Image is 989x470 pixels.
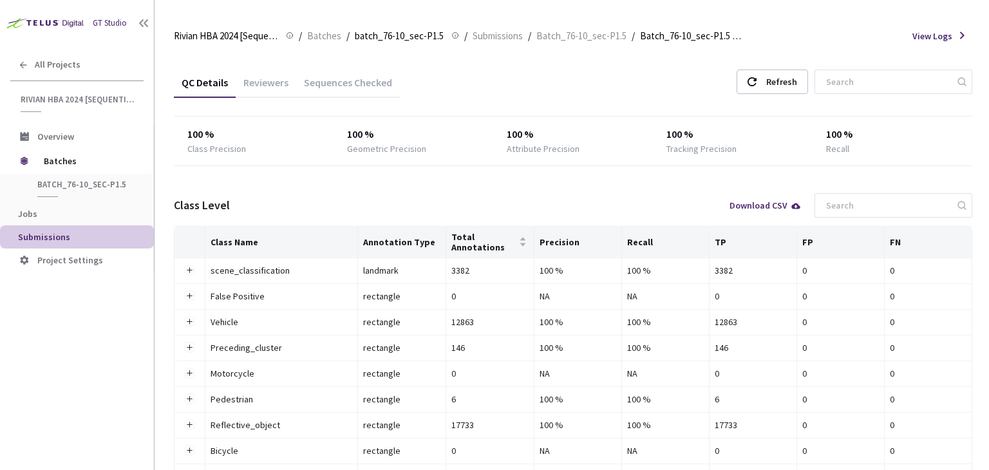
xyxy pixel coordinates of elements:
[37,131,74,142] span: Overview
[296,76,400,98] div: Sequences Checked
[715,366,791,381] div: 0
[540,418,617,432] div: 100 %
[540,366,617,381] div: NA
[507,127,640,142] div: 100 %
[534,227,623,258] th: Precision
[211,366,352,381] div: Motorcycle
[184,446,194,456] button: Expand row
[184,265,194,276] button: Expand row
[18,231,70,243] span: Submissions
[534,28,629,42] a: Batch_76-10_sec-P1.5
[451,418,529,432] div: 17733
[627,289,704,303] div: NA
[451,263,529,277] div: 3382
[802,263,879,277] div: 0
[355,28,444,44] span: batch_76-10_sec-P1.5
[451,289,529,303] div: 0
[802,418,879,432] div: 0
[890,289,966,303] div: 0
[363,444,440,458] div: rectangle
[890,444,966,458] div: 0
[826,127,959,142] div: 100 %
[818,70,956,93] input: Search
[363,418,440,432] div: rectangle
[627,366,704,381] div: NA
[184,394,194,404] button: Expand row
[540,341,617,355] div: 100 %
[540,392,617,406] div: 100 %
[451,366,529,381] div: 0
[21,94,136,105] span: Rivian HBA 2024 [Sequential]
[802,444,879,458] div: 0
[730,201,802,210] div: Download CSV
[307,28,341,44] span: Batches
[473,28,523,44] span: Submissions
[802,366,879,381] div: 0
[715,418,791,432] div: 17733
[912,30,952,42] span: View Logs
[187,142,246,155] div: Class Precision
[211,263,352,277] div: scene_classification
[802,392,879,406] div: 0
[211,444,352,458] div: Bicycle
[536,28,626,44] span: Batch_76-10_sec-P1.5
[766,70,797,93] div: Refresh
[451,232,516,252] span: Total Annotations
[666,142,737,155] div: Tracking Precision
[818,194,956,217] input: Search
[44,148,132,174] span: Batches
[715,444,791,458] div: 0
[890,341,966,355] div: 0
[211,418,352,432] div: Reflective_object
[35,59,80,70] span: All Projects
[826,142,849,155] div: Recall
[627,418,704,432] div: 100 %
[640,28,744,44] span: Batch_76-10_sec-P1.5 QC - [DATE]
[666,127,800,142] div: 100 %
[451,444,529,458] div: 0
[174,76,236,98] div: QC Details
[715,289,791,303] div: 0
[627,341,704,355] div: 100 %
[93,17,127,30] div: GT Studio
[184,291,194,301] button: Expand row
[299,28,302,44] li: /
[174,197,230,214] div: Class Level
[890,392,966,406] div: 0
[507,142,579,155] div: Attribute Precision
[446,227,534,258] th: Total Annotations
[363,289,440,303] div: rectangle
[363,392,440,406] div: rectangle
[451,315,529,329] div: 12863
[890,366,966,381] div: 0
[184,420,194,430] button: Expand row
[184,343,194,353] button: Expand row
[464,28,467,44] li: /
[358,227,446,258] th: Annotation Type
[211,315,352,329] div: Vehicle
[797,227,885,258] th: FP
[715,392,791,406] div: 6
[632,28,635,44] li: /
[363,315,440,329] div: rectangle
[802,341,879,355] div: 0
[622,227,710,258] th: Recall
[715,341,791,355] div: 146
[528,28,531,44] li: /
[627,315,704,329] div: 100 %
[890,263,966,277] div: 0
[715,315,791,329] div: 12863
[18,208,37,220] span: Jobs
[627,444,704,458] div: NA
[305,28,344,42] a: Batches
[890,418,966,432] div: 0
[802,315,879,329] div: 0
[470,28,525,42] a: Submissions
[211,392,352,406] div: Pedestrian
[540,263,617,277] div: 100 %
[37,254,103,266] span: Project Settings
[540,444,617,458] div: NA
[540,289,617,303] div: NA
[347,127,480,142] div: 100 %
[451,341,529,355] div: 146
